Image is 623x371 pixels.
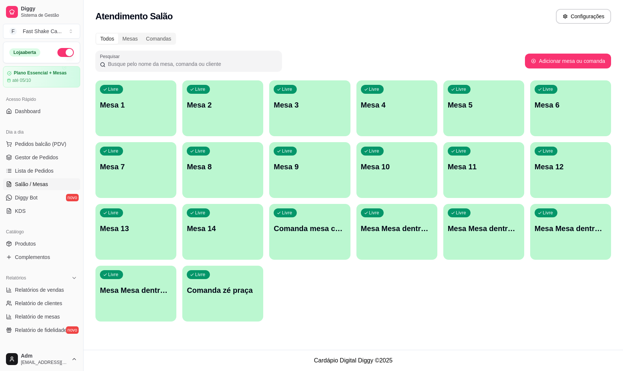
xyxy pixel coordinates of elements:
span: Diggy [21,6,77,12]
p: Mesa Mesa dentro laranja [448,223,520,234]
p: Mesa 10 [361,161,433,172]
span: Dashboard [15,108,41,115]
a: Diggy Botnovo [3,192,80,204]
p: Mesa Mesa dentro vermelha [100,285,172,295]
button: LivreMesa Mesa dentro azul [356,204,437,260]
span: Pedidos balcão (PDV) [15,140,66,148]
p: Livre [195,86,205,92]
a: Complementos [3,251,80,263]
a: Lista de Pedidos [3,165,80,177]
p: Livre [108,272,119,278]
p: Mesa 1 [100,100,172,110]
span: Complementos [15,253,50,261]
p: Comanda mesa cupim [274,223,346,234]
span: KDS [15,207,26,215]
button: LivreMesa Mesa dentro verde [530,204,611,260]
p: Livre [282,148,292,154]
button: Adm[EMAIL_ADDRESS][DOMAIN_NAME] [3,350,80,368]
span: Salão / Mesas [15,180,48,188]
p: Mesa 2 [187,100,259,110]
p: Livre [543,210,553,216]
a: Relatório de clientes [3,297,80,309]
span: Relatórios de vendas [15,286,64,294]
span: Adm [21,353,68,359]
label: Pesquisar [100,53,122,60]
a: Dashboard [3,105,80,117]
a: Gestor de Pedidos [3,151,80,163]
article: até 05/10 [12,77,31,83]
p: Livre [282,86,292,92]
p: Mesa 4 [361,100,433,110]
p: Mesa 5 [448,100,520,110]
p: Livre [456,86,466,92]
button: LivreMesa Mesa dentro laranja [443,204,524,260]
a: Salão / Mesas [3,178,80,190]
p: Livre [369,86,380,92]
button: LivreMesa 14 [182,204,263,260]
span: Gestor de Pedidos [15,154,58,161]
p: Mesa 12 [535,161,607,172]
button: LivreMesa 4 [356,80,437,136]
span: Relatórios [6,275,26,281]
button: LivreMesa 11 [443,142,524,198]
h2: Atendimento Salão [95,10,173,22]
article: Plano Essencial + Mesas [14,70,67,76]
footer: Cardápio Digital Diggy © 2025 [84,350,623,371]
span: Lista de Pedidos [15,167,54,175]
button: LivreMesa 8 [182,142,263,198]
a: Plano Essencial + Mesasaté 05/10 [3,66,80,87]
button: LivreMesa 13 [95,204,176,260]
p: Livre [195,272,205,278]
span: Diggy Bot [15,194,38,201]
div: Gerenciar [3,345,80,357]
span: Relatório de clientes [15,300,62,307]
button: LivreMesa 3 [269,80,350,136]
div: Mesas [118,33,142,44]
a: Relatório de mesas [3,311,80,323]
span: Relatório de mesas [15,313,60,320]
button: LivreComanda mesa cupim [269,204,350,260]
span: Sistema de Gestão [21,12,77,18]
button: Adicionar mesa ou comanda [525,54,611,68]
div: Acesso Rápido [3,93,80,105]
button: LivreMesa 5 [443,80,524,136]
p: Mesa 8 [187,161,259,172]
button: Configurações [556,9,611,24]
p: Mesa 3 [274,100,346,110]
span: Produtos [15,240,36,247]
p: Mesa 14 [187,223,259,234]
a: DiggySistema de Gestão [3,3,80,21]
p: Livre [543,86,553,92]
p: Livre [195,210,205,216]
p: Livre [282,210,292,216]
div: Todos [96,33,118,44]
a: Produtos [3,238,80,250]
p: Livre [456,210,466,216]
p: Mesa 13 [100,223,172,234]
p: Livre [369,148,380,154]
div: Fast Shake Ca ... [23,28,62,35]
p: Livre [108,86,119,92]
input: Pesquisar [106,60,277,68]
p: Mesa 6 [535,100,607,110]
p: Livre [369,210,380,216]
p: Livre [456,148,466,154]
p: Livre [195,148,205,154]
button: LivreMesa 6 [530,80,611,136]
button: LivreMesa 9 [269,142,350,198]
button: LivreComanda zé praça [182,266,263,322]
p: Mesa Mesa dentro azul [361,223,433,234]
span: Relatório de fidelidade [15,326,67,334]
div: Catálogo [3,226,80,238]
p: Livre [108,210,119,216]
button: LivreMesa 7 [95,142,176,198]
p: Comanda zé praça [187,285,259,295]
div: Comandas [142,33,176,44]
span: [EMAIL_ADDRESS][DOMAIN_NAME] [21,359,68,365]
div: Loja aberta [9,48,40,57]
p: Livre [543,148,553,154]
p: Mesa 11 [448,161,520,172]
button: LivreMesa Mesa dentro vermelha [95,266,176,322]
a: KDS [3,205,80,217]
p: Mesa Mesa dentro verde [535,223,607,234]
